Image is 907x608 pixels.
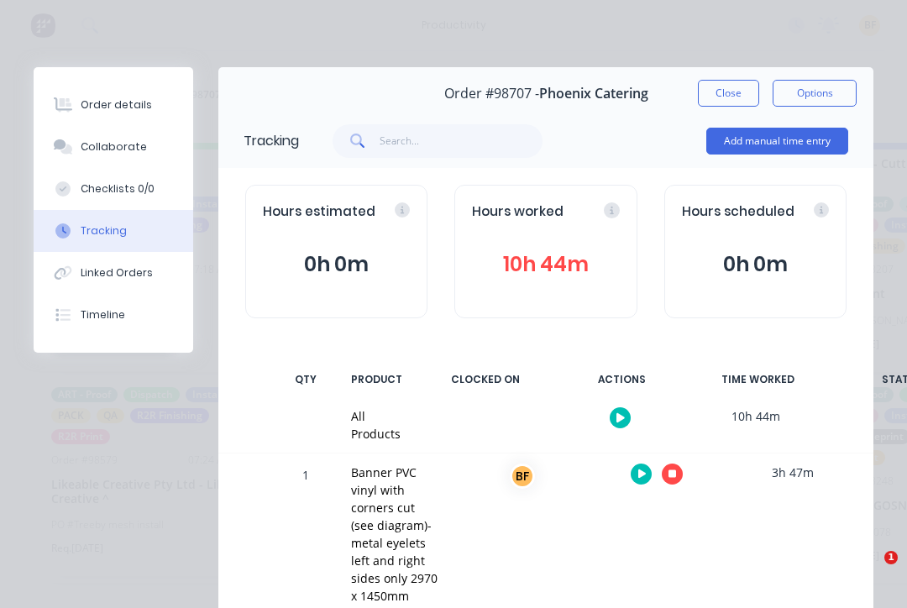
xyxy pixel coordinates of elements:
[81,139,147,155] div: Collaborate
[695,362,820,397] div: TIME WORKED
[884,551,898,564] span: 1
[850,551,890,591] iframe: Intercom live chat
[81,223,127,238] div: Tracking
[472,202,564,222] span: Hours worked
[34,252,193,294] button: Linked Orders
[444,86,539,102] span: Order #98707 -
[81,97,152,113] div: Order details
[81,181,155,197] div: Checklists 0/0
[682,202,794,222] span: Hours scheduled
[698,80,759,107] button: Close
[34,210,193,252] button: Tracking
[539,86,648,102] span: Phoenix Catering
[773,80,857,107] button: Options
[682,249,829,280] button: 0h 0m
[693,397,819,435] div: 10h 44m
[422,362,548,397] div: CLOCKED ON
[34,84,193,126] button: Order details
[706,128,848,155] button: Add manual time entry
[510,464,535,489] div: BF
[280,362,331,397] div: QTY
[263,249,410,280] button: 0h 0m
[81,265,153,280] div: Linked Orders
[730,453,856,491] div: 3h 47m
[34,294,193,336] button: Timeline
[558,362,684,397] div: ACTIONS
[244,131,299,151] div: Tracking
[34,168,193,210] button: Checklists 0/0
[34,126,193,168] button: Collaborate
[263,202,375,222] span: Hours estimated
[351,407,401,443] div: All Products
[472,249,619,280] button: 10h 44m
[380,124,543,158] input: Search...
[81,307,125,322] div: Timeline
[341,362,412,397] div: PRODUCT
